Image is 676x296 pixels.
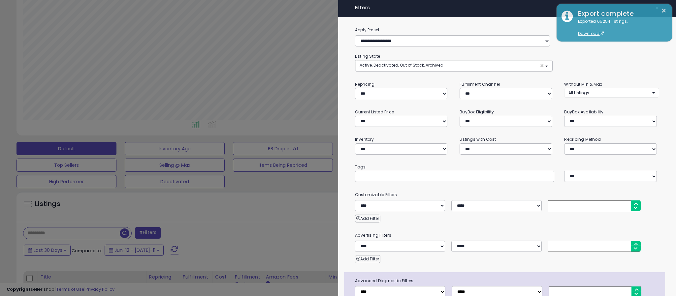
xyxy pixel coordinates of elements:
[350,163,664,171] small: Tags
[652,3,662,13] button: ×
[573,9,667,18] div: Export complete
[355,109,394,115] small: Current Listed Price
[355,215,380,222] button: Add Filter
[360,62,443,68] span: Active, Deactivated, Out of Stock, Archived
[564,136,601,142] small: Repricing Method
[540,62,544,69] span: ×
[661,7,666,15] button: ×
[573,18,667,37] div: Exported 65254 listings.
[460,136,496,142] small: Listings with Cost
[578,31,604,36] a: Download
[564,109,603,115] small: BuyBox Availability
[355,5,659,11] h4: Filters
[350,191,664,198] small: Customizable Filters
[564,88,659,98] button: All Listings
[350,232,664,239] small: Advertising Filters
[564,81,602,87] small: Without Min & Max
[655,3,659,13] span: ×
[460,81,500,87] small: Fulfillment Channel
[568,90,589,96] span: All Listings
[355,81,375,87] small: Repricing
[460,109,494,115] small: BuyBox Eligibility
[350,277,665,284] span: Advanced Diagnostic Filters
[355,60,552,71] button: Active, Deactivated, Out of Stock, Archived ×
[355,53,380,59] small: Listing State
[350,26,664,34] label: Apply Preset:
[355,136,374,142] small: Inventory
[355,255,380,263] button: Add Filter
